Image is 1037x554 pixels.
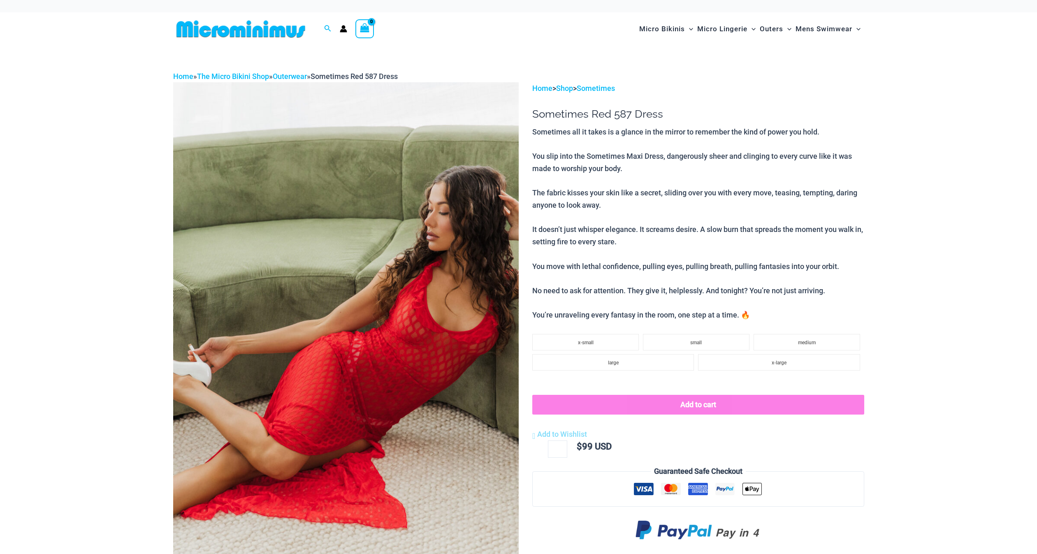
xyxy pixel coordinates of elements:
[695,16,758,42] a: Micro LingerieMenu ToggleMenu Toggle
[698,354,860,371] li: x-large
[636,15,864,43] nav: Site Navigation
[532,108,864,121] h1: Sometimes Red 587 Dress
[793,16,863,42] a: Mens SwimwearMenu ToggleMenu Toggle
[532,334,639,350] li: x-small
[760,19,783,39] span: Outers
[798,340,816,345] span: medium
[537,430,587,438] span: Add to Wishlist
[577,441,612,452] bdi: 99 USD
[754,334,860,350] li: medium
[577,441,582,452] span: $
[608,360,619,366] span: large
[324,24,332,34] a: Search icon link
[697,19,747,39] span: Micro Lingerie
[273,72,307,81] a: Outerwear
[577,84,615,93] a: Sometimes
[173,72,398,81] span: » » »
[532,354,694,371] li: large
[651,465,746,478] legend: Guaranteed Safe Checkout
[578,340,594,345] span: x-small
[747,19,756,39] span: Menu Toggle
[197,72,269,81] a: The Micro Bikini Shop
[639,19,685,39] span: Micro Bikinis
[173,72,193,81] a: Home
[532,428,587,440] a: Add to Wishlist
[340,25,347,32] a: Account icon link
[772,360,786,366] span: x-large
[796,19,852,39] span: Mens Swimwear
[758,16,793,42] a: OutersMenu ToggleMenu Toggle
[783,19,791,39] span: Menu Toggle
[852,19,861,39] span: Menu Toggle
[532,82,864,95] p: > >
[685,19,693,39] span: Menu Toggle
[355,19,374,38] a: View Shopping Cart, empty
[643,334,749,350] li: small
[637,16,695,42] a: Micro BikinisMenu ToggleMenu Toggle
[311,72,398,81] span: Sometimes Red 587 Dress
[548,440,567,458] input: Product quantity
[532,84,552,93] a: Home
[532,395,864,415] button: Add to cart
[556,84,573,93] a: Shop
[690,340,702,345] span: small
[173,20,309,38] img: MM SHOP LOGO FLAT
[532,126,864,321] p: Sometimes all it takes is a glance in the mirror to remember the kind of power you hold. You slip...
